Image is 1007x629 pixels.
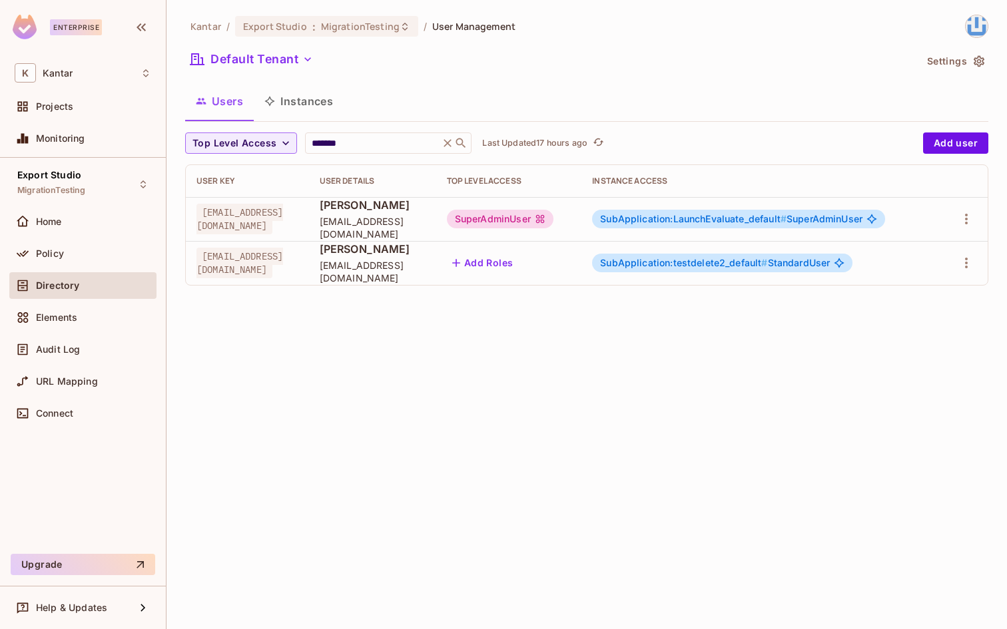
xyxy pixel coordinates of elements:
span: Click to refresh data [587,135,606,151]
span: Audit Log [36,344,80,355]
span: Help & Updates [36,602,107,613]
span: [EMAIL_ADDRESS][DOMAIN_NAME] [196,248,283,278]
span: [EMAIL_ADDRESS][DOMAIN_NAME] [196,204,283,234]
span: Top Level Access [192,135,276,152]
span: SubApplication:testdelete2_default [600,257,767,268]
span: Monitoring [36,133,85,144]
img: ramanesh.pv@kantar.com [966,15,988,37]
span: Elements [36,312,77,323]
span: K [15,63,36,83]
div: SuperAdminUser [447,210,553,228]
button: Add user [923,132,988,154]
span: User Management [432,20,515,33]
div: User Key [196,176,298,186]
img: SReyMgAAAABJRU5ErkJggg== [13,15,37,39]
span: Policy [36,248,64,259]
span: [EMAIL_ADDRESS][DOMAIN_NAME] [320,215,426,240]
span: Projects [36,101,73,112]
span: : [312,21,316,32]
button: Default Tenant [185,49,318,70]
span: Workspace: Kantar [43,68,73,79]
span: # [761,257,767,268]
span: # [781,213,787,224]
li: / [424,20,427,33]
button: refresh [590,135,606,151]
span: Home [36,216,62,227]
span: the active workspace [190,20,221,33]
span: refresh [593,136,604,150]
div: Top Level Access [447,176,571,186]
span: SuperAdminUser [600,214,862,224]
span: MigrationTesting [17,185,85,196]
span: [PERSON_NAME] [320,198,426,212]
div: Enterprise [50,19,102,35]
button: Users [185,85,254,118]
span: URL Mapping [36,376,98,387]
div: User Details [320,176,426,186]
button: Upgrade [11,554,155,575]
li: / [226,20,230,33]
span: [EMAIL_ADDRESS][DOMAIN_NAME] [320,259,426,284]
span: Directory [36,280,79,291]
span: Export Studio [243,20,307,33]
button: Top Level Access [185,132,297,154]
button: Instances [254,85,344,118]
button: Add Roles [447,252,519,274]
button: Settings [922,51,988,72]
span: Export Studio [17,170,81,180]
span: [PERSON_NAME] [320,242,426,256]
div: Instance Access [592,176,928,186]
span: Connect [36,408,73,419]
p: Last Updated 17 hours ago [482,138,587,148]
span: SubApplication:LaunchEvaluate_default [600,213,787,224]
span: MigrationTesting [321,20,400,33]
span: StandardUser [600,258,830,268]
